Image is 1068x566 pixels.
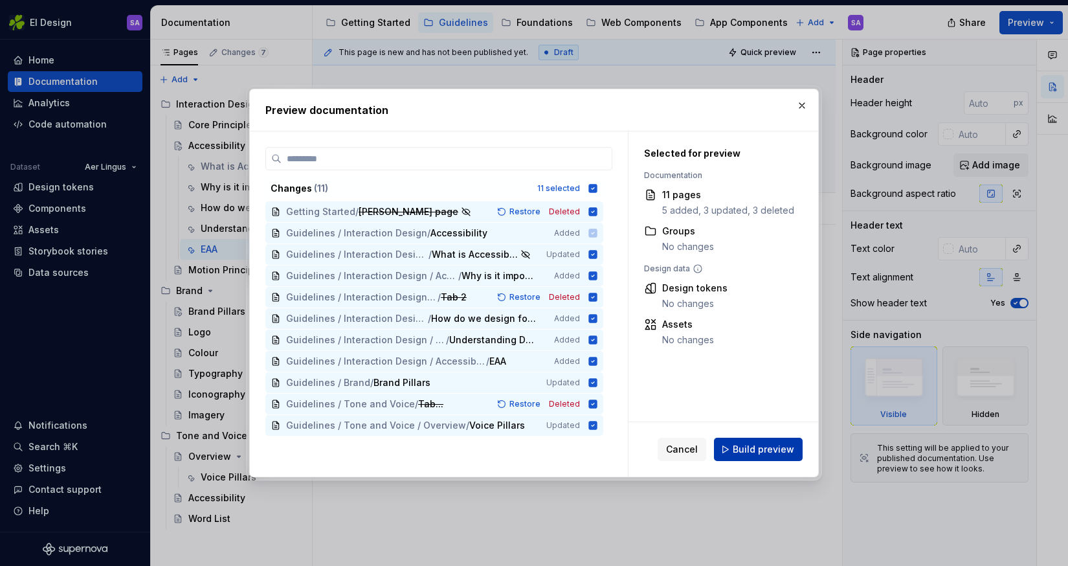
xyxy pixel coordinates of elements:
span: Tab... [418,398,444,411]
span: / [486,355,489,368]
span: Build preview [733,443,794,456]
div: No changes [662,334,714,346]
span: Why is it important? [462,269,537,282]
button: Restore [493,398,546,411]
span: / [458,269,462,282]
button: Build preview [714,438,803,461]
span: Cancel [666,443,698,456]
span: Guidelines / Interaction Design / Accessibility [286,334,446,346]
span: / [370,376,373,389]
span: Guidelines / Interaction Design / Accessibility [286,248,428,261]
button: Cancel [658,438,706,461]
div: No changes [662,297,728,310]
div: 11 selected [537,183,580,194]
span: What is Accessible Design? [432,248,518,261]
div: Selected for preview [644,147,796,160]
button: Restore [493,205,546,218]
div: Groups [662,225,714,238]
span: How do we design for Inclusivity? [431,312,537,325]
span: Restore [509,207,540,217]
span: Restore [509,292,540,302]
span: Guidelines / Interaction Design / Accessibility [286,312,428,325]
div: Changes [271,182,529,195]
span: Deleted [549,399,580,409]
span: Getting Started [286,205,355,218]
span: Updated [546,420,580,431]
h2: Preview documentation [265,102,803,118]
span: / [438,291,441,304]
span: / [428,248,432,261]
span: Tab 2 [441,291,467,304]
span: Deleted [549,292,580,302]
div: Documentation [644,170,796,181]
span: Guidelines / Interaction Design / Accessibility [286,355,486,368]
span: Updated [546,378,580,388]
span: Added [554,271,580,281]
div: 11 pages [662,188,794,201]
span: ( 11 ) [314,183,328,194]
span: / [466,419,469,432]
span: Added [554,335,580,345]
span: Deleted [549,207,580,217]
span: / [415,398,418,411]
div: 5 added, 3 updated, 3 deleted [662,204,794,217]
span: Guidelines / Tone and Voice [286,398,415,411]
span: / [355,205,359,218]
span: Added [554,356,580,367]
div: Design tokens [662,282,728,295]
span: Voice Pillars [469,419,525,432]
span: EAA [489,355,515,368]
span: / [428,312,431,325]
span: Added [554,313,580,324]
span: Guidelines / Interaction Design / Accessibility [286,291,438,304]
span: / [446,334,449,346]
span: Restore [509,399,540,409]
span: [PERSON_NAME] page [359,205,458,218]
span: Guidelines / Brand [286,376,370,389]
div: Design data [644,264,796,274]
span: Understanding Disability [449,334,536,346]
span: Updated [546,249,580,260]
div: No changes [662,240,714,253]
span: Guidelines / Tone and Voice / Overview [286,419,466,432]
button: Restore [493,291,546,304]
span: Guidelines / Interaction Design / Accessibility [286,269,458,282]
div: Assets [662,318,714,331]
span: Brand Pillars [373,376,430,389]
